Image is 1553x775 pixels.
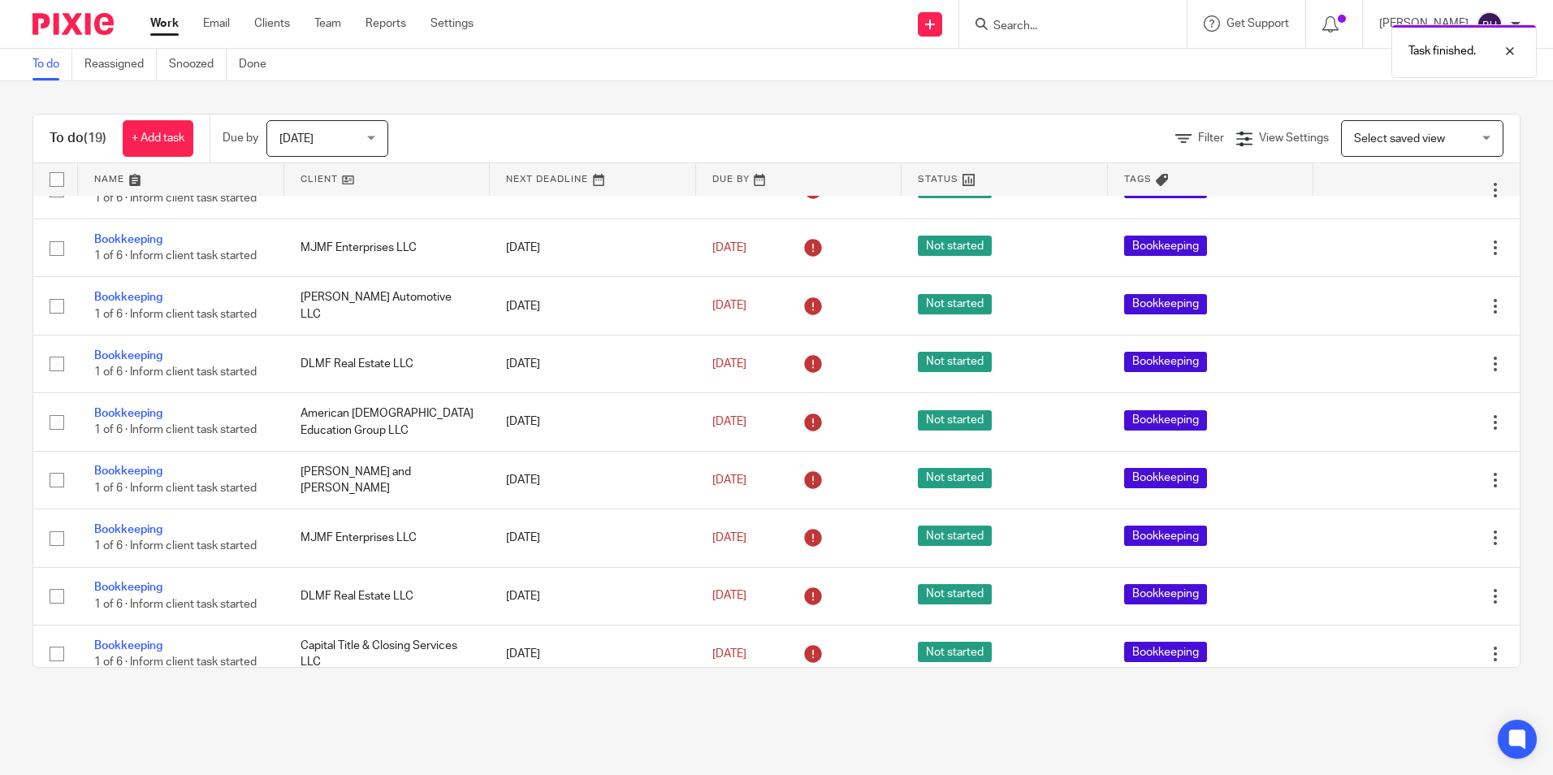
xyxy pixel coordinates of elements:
td: [DATE] [490,277,696,335]
td: [PERSON_NAME] Automotive LLC [284,277,491,335]
a: Done [239,49,279,80]
td: [PERSON_NAME] and [PERSON_NAME] [284,451,491,509]
a: Reassigned [84,49,157,80]
h1: To do [50,130,106,147]
a: Email [203,15,230,32]
td: American [DEMOGRAPHIC_DATA] Education Group LLC [284,393,491,451]
span: [DATE] [712,474,746,486]
span: Filter [1198,132,1224,144]
span: Bookkeeping [1124,526,1207,546]
td: MJMF Enterprises LLC [284,219,491,277]
span: View Settings [1259,132,1329,144]
td: [DATE] [490,335,696,392]
a: Settings [430,15,474,32]
span: Bookkeeping [1124,642,1207,662]
span: [DATE] [712,358,746,370]
td: MJMF Enterprises LLC [284,509,491,567]
span: [DATE] [712,532,746,543]
span: Not started [918,526,992,546]
span: 1 of 6 · Inform client task started [94,483,257,494]
span: [DATE] [712,648,746,660]
span: 1 of 6 · Inform client task started [94,425,257,436]
span: 1 of 6 · Inform client task started [94,540,257,552]
span: 1 of 6 · Inform client task started [94,309,257,320]
span: Bookkeeping [1124,468,1207,488]
p: Due by [223,130,258,146]
a: Bookkeeping [94,465,162,477]
span: Not started [918,410,992,431]
a: Bookkeeping [94,582,162,593]
p: Task finished. [1408,43,1476,59]
a: Team [314,15,341,32]
td: [DATE] [490,625,696,682]
span: [DATE] [712,416,746,427]
span: [DATE] [712,591,746,602]
td: Capital Title & Closing Services LLC [284,625,491,682]
a: Bookkeeping [94,350,162,362]
span: Tags [1124,175,1152,184]
a: Reports [366,15,406,32]
a: Work [150,15,179,32]
span: Not started [918,584,992,604]
span: Not started [918,294,992,314]
td: [DATE] [490,509,696,567]
span: Bookkeeping [1124,236,1207,256]
span: [DATE] [279,133,314,145]
span: (19) [84,132,106,145]
span: 1 of 6 · Inform client task started [94,250,257,262]
a: Bookkeeping [94,292,162,303]
a: Clients [254,15,290,32]
td: [DATE] [490,567,696,625]
span: Bookkeeping [1124,410,1207,431]
span: Bookkeeping [1124,584,1207,604]
td: DLMF Real Estate LLC [284,567,491,625]
a: + Add task [123,120,193,157]
span: Select saved view [1354,133,1445,145]
a: To do [32,49,72,80]
span: [DATE] [712,242,746,253]
a: Bookkeeping [94,234,162,245]
td: [DATE] [490,219,696,277]
span: 1 of 6 · Inform client task started [94,366,257,378]
span: 1 of 6 · Inform client task started [94,599,257,610]
span: Not started [918,352,992,372]
td: [DATE] [490,451,696,509]
a: Bookkeeping [94,408,162,419]
a: Bookkeeping [94,640,162,652]
img: Pixie [32,13,114,35]
span: [DATE] [712,300,746,311]
span: 1 of 6 · Inform client task started [94,656,257,668]
a: Bookkeeping [94,524,162,535]
td: DLMF Real Estate LLC [284,335,491,392]
span: Bookkeeping [1124,294,1207,314]
img: svg%3E [1477,11,1503,37]
span: Not started [918,642,992,662]
td: [DATE] [490,393,696,451]
span: Bookkeeping [1124,352,1207,372]
a: Snoozed [169,49,227,80]
span: Not started [918,468,992,488]
span: Not started [918,236,992,256]
span: 1 of 6 · Inform client task started [94,193,257,204]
